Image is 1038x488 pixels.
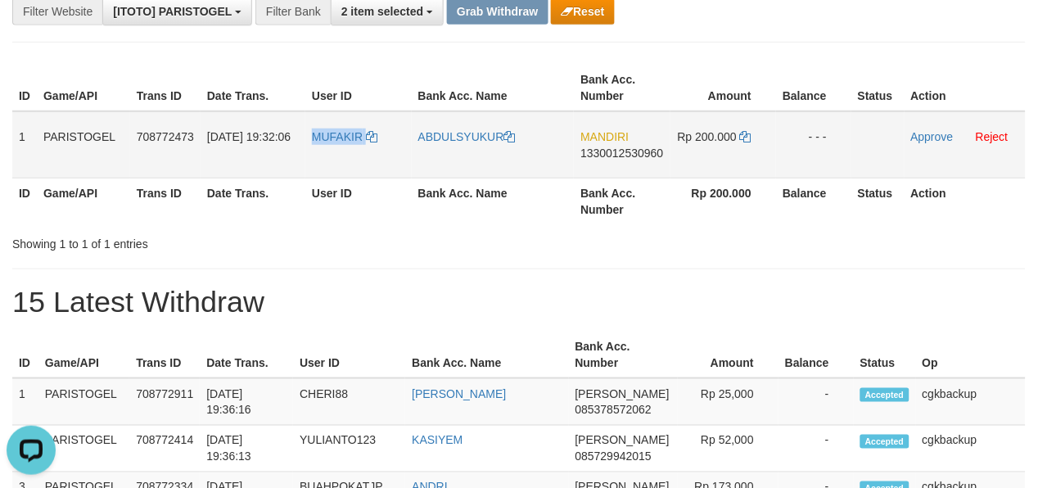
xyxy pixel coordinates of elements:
th: User ID [293,332,405,378]
th: Amount [678,332,778,378]
td: [DATE] 19:36:16 [200,378,293,426]
th: Bank Acc. Name [412,178,575,224]
span: Copy 1330012530960 to clipboard [580,147,663,160]
td: [DATE] 19:36:13 [200,426,293,472]
span: [PERSON_NAME] [575,434,670,447]
span: [ITOTO] PARISTOGEL [113,5,232,18]
span: Rp 200.000 [678,130,737,143]
th: Bank Acc. Number [574,178,670,224]
th: Game/API [38,332,129,378]
th: User ID [305,65,412,111]
th: ID [12,178,37,224]
div: Showing 1 to 1 of 1 entries [12,229,420,252]
span: MANDIRI [580,130,629,143]
th: ID [12,332,38,378]
th: Status [854,332,916,378]
a: MUFAKIR [312,130,377,143]
td: PARISTOGEL [37,111,130,178]
td: PARISTOGEL [38,378,129,426]
th: Bank Acc. Number [569,332,678,378]
td: cgkbackup [916,378,1026,426]
td: - - - [776,111,851,178]
td: PARISTOGEL [38,426,129,472]
th: Bank Acc. Name [412,65,575,111]
th: Action [905,65,1026,111]
th: Trans ID [130,65,201,111]
td: CHERI88 [293,378,405,426]
a: [PERSON_NAME] [412,387,506,400]
td: 1 [12,111,37,178]
span: [PERSON_NAME] [575,387,670,400]
span: MUFAKIR [312,130,363,143]
th: ID [12,65,37,111]
th: Rp 200.000 [670,178,776,224]
td: YULIANTO123 [293,426,405,472]
th: Status [851,65,905,111]
td: 708772414 [129,426,200,472]
th: Date Trans. [201,178,305,224]
th: Date Trans. [201,65,305,111]
th: Status [851,178,905,224]
th: Op [916,332,1026,378]
span: [DATE] 19:32:06 [207,130,291,143]
a: ABDULSYUKUR [418,130,516,143]
th: Balance [778,332,854,378]
td: Rp 25,000 [678,378,778,426]
span: 708772473 [137,130,194,143]
th: Balance [776,65,851,111]
th: Game/API [37,178,130,224]
td: - [778,426,854,472]
th: Date Trans. [200,332,293,378]
td: 708772911 [129,378,200,426]
span: Copy 085378572062 to clipboard [575,404,652,417]
th: Bank Acc. Number [574,65,670,111]
th: Bank Acc. Name [405,332,568,378]
span: Accepted [860,388,909,402]
span: Accepted [860,435,909,449]
th: Amount [670,65,776,111]
th: Action [905,178,1026,224]
th: Balance [776,178,851,224]
a: KASIYEM [412,434,463,447]
span: Copy 085729942015 to clipboard [575,450,652,463]
h1: 15 Latest Withdraw [12,286,1026,319]
td: - [778,378,854,426]
a: Reject [976,130,1009,143]
th: Game/API [37,65,130,111]
button: Open LiveChat chat widget [7,7,56,56]
td: 1 [12,378,38,426]
th: Trans ID [129,332,200,378]
span: 2 item selected [341,5,423,18]
td: cgkbackup [916,426,1026,472]
a: Approve [911,130,954,143]
td: Rp 52,000 [678,426,778,472]
th: User ID [305,178,412,224]
th: Trans ID [130,178,201,224]
a: Copy 200000 to clipboard [740,130,751,143]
